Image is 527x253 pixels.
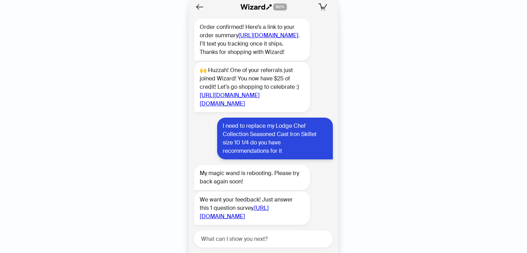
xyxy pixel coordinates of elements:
div: Order confirmed! Here’s a link to your order summary . I’ll text you tracking once it ships. Than... [194,19,310,61]
div: I need to replace my Lodge Chef Collection Seasoned Cast Iron Skillet size 10 1/4 do you have rec... [217,118,333,159]
div: We want your feedback! Just answer this 1 question survey. [194,191,310,225]
button: Back [194,1,205,13]
a: [URL][DOMAIN_NAME][DOMAIN_NAME] [200,92,260,107]
span: BETA [273,3,287,10]
div: 🙌 Huzzah! One of your referrals just joined Wizard! You now have $25 of credit! Let’s go shopping... [194,62,310,112]
a: [URL][DOMAIN_NAME] [238,32,298,39]
div: My magic wand is rebooting. Please try back again soon! [194,165,310,190]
